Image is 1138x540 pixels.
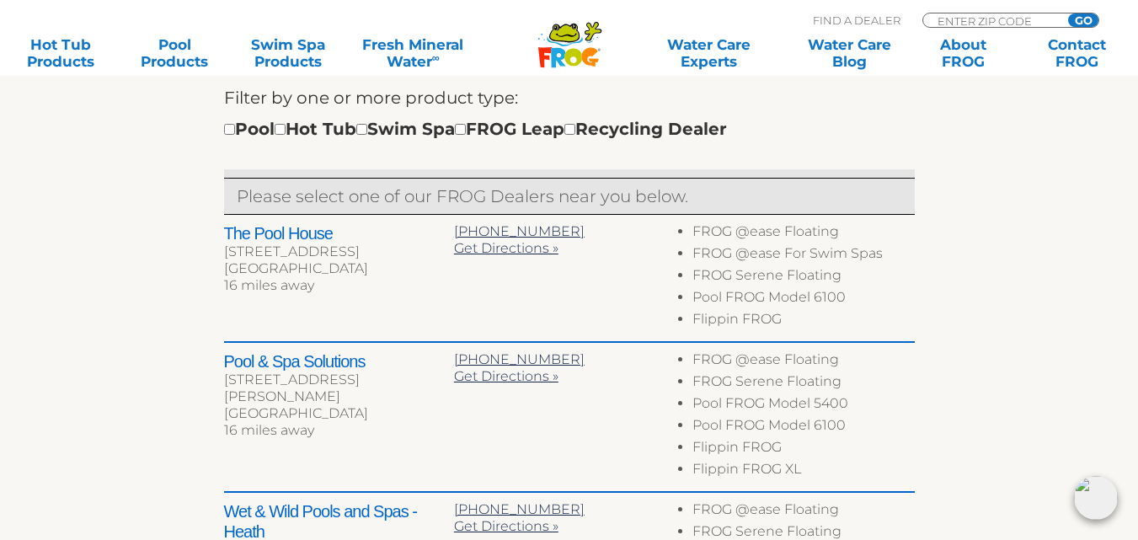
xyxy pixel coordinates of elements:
li: Pool FROG Model 6100 [692,289,914,311]
a: [PHONE_NUMBER] [454,351,585,367]
input: GO [1068,13,1098,27]
img: openIcon [1074,476,1118,520]
a: [PHONE_NUMBER] [454,501,585,517]
sup: ∞ [432,51,440,64]
li: Flippin FROG [692,311,914,333]
li: FROG Serene Floating [692,373,914,395]
li: Pool FROG Model 5400 [692,395,914,417]
label: Filter by one or more product type: [224,84,518,111]
div: [GEOGRAPHIC_DATA] [224,405,454,422]
input: Zip Code Form [936,13,1050,28]
li: Flippin FROG XL [692,461,914,483]
li: Pool FROG Model 6100 [692,417,914,439]
li: FROG @ease Floating [692,223,914,245]
a: Swim SpaProducts [244,36,333,70]
span: 16 miles away [224,422,314,438]
p: Find A Dealer [813,13,900,28]
li: FROG @ease Floating [692,501,914,523]
a: AboutFROG [919,36,1007,70]
a: Water CareExperts [637,36,780,70]
a: Fresh MineralWater∞ [358,36,468,70]
h2: The Pool House [224,223,454,243]
li: FROG Serene Floating [692,267,914,289]
div: [STREET_ADDRESS][PERSON_NAME] [224,372,454,405]
a: ContactFROG [1033,36,1121,70]
div: Pool Hot Tub Swim Spa FROG Leap Recycling Dealer [224,115,727,142]
div: [STREET_ADDRESS] [224,243,454,260]
a: [PHONE_NUMBER] [454,223,585,239]
a: Water CareBlog [805,36,894,70]
a: Get Directions » [454,240,558,256]
li: Flippin FROG [692,439,914,461]
li: FROG @ease Floating [692,351,914,373]
a: Get Directions » [454,518,558,534]
span: 16 miles away [224,277,314,293]
div: [GEOGRAPHIC_DATA] [224,260,454,277]
li: FROG @ease For Swim Spas [692,245,914,267]
p: Please select one of our FROG Dealers near you below. [237,183,902,210]
a: PoolProducts [131,36,219,70]
a: Hot TubProducts [17,36,105,70]
h2: Pool & Spa Solutions [224,351,454,372]
a: Get Directions » [454,368,558,384]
